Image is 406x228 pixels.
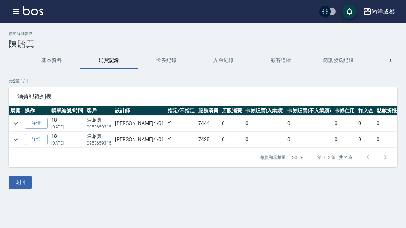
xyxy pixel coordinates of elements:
td: 0 [357,132,375,147]
th: 設計師 [113,106,166,116]
td: Y [166,132,196,147]
td: 陳貽真 [85,132,114,147]
td: 18 [49,132,85,147]
p: [DATE] [51,124,83,130]
h3: 陳貽真 [9,39,397,49]
button: 基本資料 [23,52,80,69]
th: 卡券販賣(入業績) [244,106,286,116]
td: 0 [286,116,333,131]
th: 卡券使用 [333,106,357,116]
th: 卡券販賣(不入業績) [286,106,333,116]
button: 簡訊發送紀錄 [310,52,367,69]
td: 陳貽真 [85,116,114,131]
td: [PERSON_NAME] / /01 [113,132,166,147]
p: 0953659315 [87,140,112,146]
th: 帳單編號/時間 [49,106,85,116]
img: Logo [23,6,43,15]
th: 操作 [23,106,49,116]
td: 0 [333,132,357,147]
p: [DATE] [51,140,83,146]
td: 18 [49,116,85,131]
button: 消費記錄 [80,52,138,69]
button: expand row [10,134,21,145]
th: 服務消費 [196,106,220,116]
td: [PERSON_NAME] / /01 [113,116,166,131]
p: 0953659315 [87,124,112,130]
th: 扣入金 [357,106,375,116]
th: 指定/不指定 [166,106,196,116]
a: 詳情 [25,134,48,145]
td: 7428 [196,132,220,147]
button: 返回 [9,176,32,189]
th: 展開 [9,106,23,116]
button: save [342,4,357,19]
th: 店販消費 [220,106,244,116]
p: 每頁顯示數量 [260,154,286,161]
p: 共 2 筆, 1 / 1 [9,78,397,84]
td: 0 [333,116,357,131]
a: 詳情 [25,118,48,129]
td: 0 [286,132,333,147]
td: 0 [244,116,286,131]
td: Y [166,116,196,131]
button: expand row [10,118,21,129]
button: 入金紀錄 [195,52,252,69]
button: 尚洋成都 [360,4,397,19]
h2: 顧客詳細資料 [9,31,397,36]
th: 客戶 [85,106,114,116]
td: 0 [220,132,244,147]
button: 顧客追蹤 [252,52,310,69]
button: 卡券紀錄 [138,52,195,69]
span: 消費紀錄列表 [17,93,389,100]
td: 7444 [196,116,220,131]
td: 0 [244,132,286,147]
td: 0 [220,116,244,131]
td: 0 [357,116,375,131]
p: 第 1–2 筆 共 2 筆 [317,154,352,161]
div: 尚洋成都 [372,7,395,16]
div: 50 [289,148,306,167]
